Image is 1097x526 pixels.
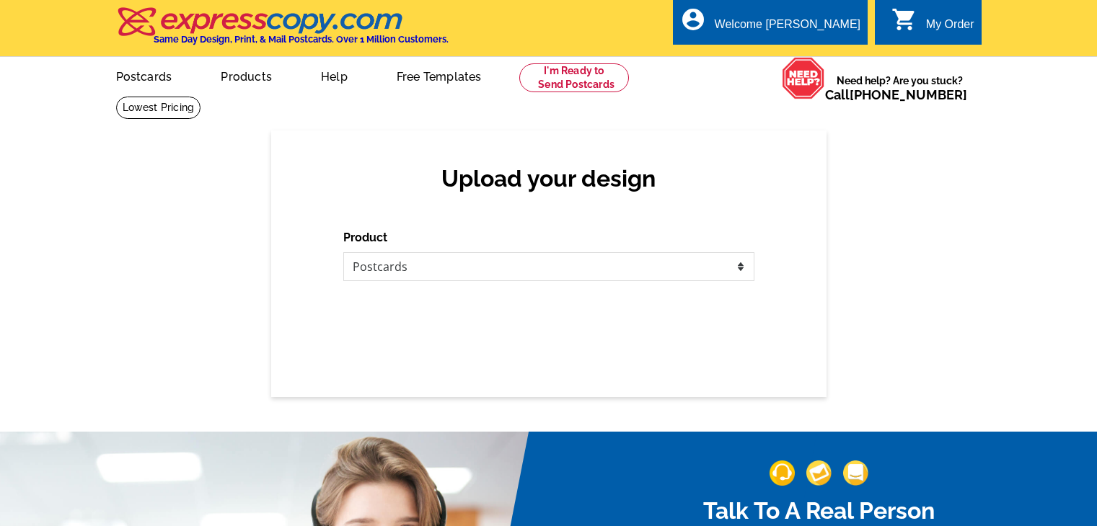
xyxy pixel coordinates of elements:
a: Same Day Design, Print, & Mail Postcards. Over 1 Million Customers. [116,17,449,45]
img: support-img-3_1.png [843,460,868,486]
h2: Talk To A Real Person [621,497,1018,525]
span: Need help? Are you stuck? [825,73,974,102]
img: help [782,57,825,99]
span: Call [825,87,967,102]
div: Welcome [PERSON_NAME] [715,18,860,38]
a: shopping_cart My Order [891,16,974,34]
a: Free Templates [374,58,505,92]
img: support-img-1.png [770,460,795,486]
i: account_circle [680,6,706,32]
img: support-img-2.png [806,460,832,486]
h4: Same Day Design, Print, & Mail Postcards. Over 1 Million Customers. [154,34,449,45]
a: Help [298,58,371,92]
i: shopping_cart [891,6,917,32]
a: Products [198,58,295,92]
a: [PHONE_NUMBER] [850,87,967,102]
label: Product [343,229,387,246]
div: My Order [926,18,974,38]
a: Postcards [93,58,195,92]
h2: Upload your design [358,165,740,192]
